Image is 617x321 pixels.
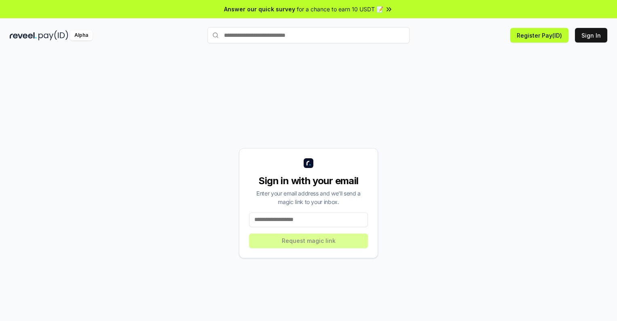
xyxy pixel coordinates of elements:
div: Sign in with your email [249,174,368,187]
img: reveel_dark [10,30,37,40]
span: Answer our quick survey [224,5,295,13]
button: Sign In [575,28,607,43]
div: Enter your email address and we’ll send a magic link to your inbox. [249,189,368,206]
img: pay_id [38,30,68,40]
div: Alpha [70,30,93,40]
img: logo_small [304,158,313,168]
button: Register Pay(ID) [510,28,568,43]
span: for a chance to earn 10 USDT 📝 [297,5,383,13]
